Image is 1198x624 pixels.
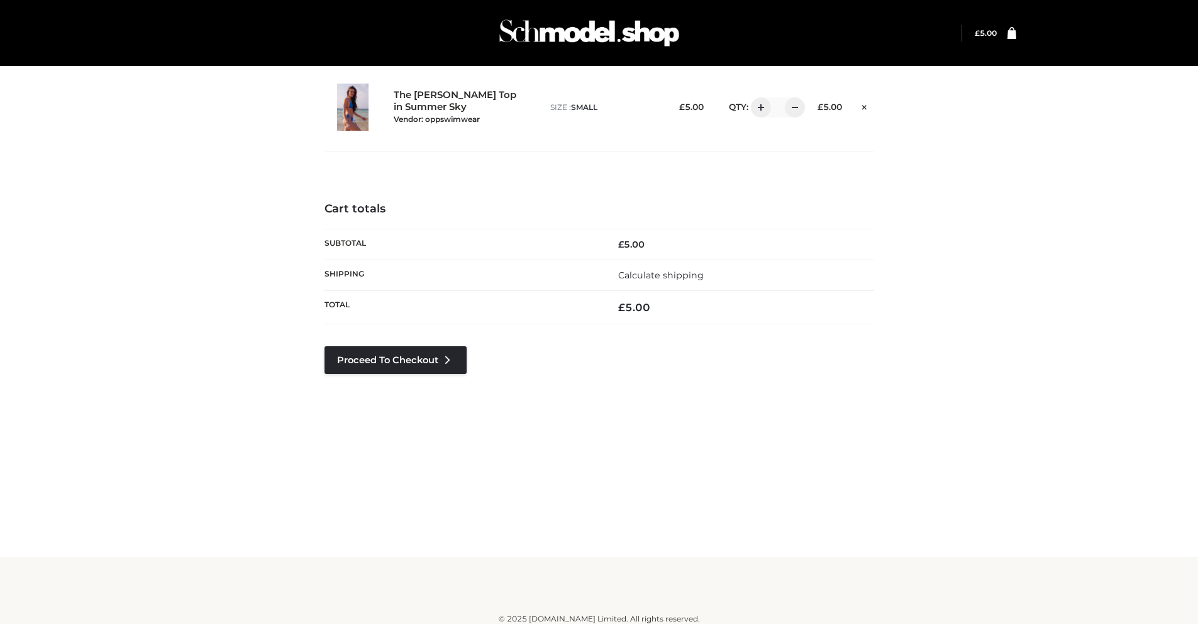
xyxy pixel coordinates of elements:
[679,102,704,112] bdi: 5.00
[818,102,823,112] span: £
[975,28,997,38] a: £5.00
[394,114,480,124] small: Vendor: oppswimwear
[324,260,599,290] th: Shipping
[324,229,599,260] th: Subtotal
[618,301,625,314] span: £
[394,89,523,124] a: The [PERSON_NAME] Top in Summer SkyVendor: oppswimwear
[618,239,645,250] bdi: 5.00
[679,102,685,112] span: £
[324,291,599,324] th: Total
[618,239,624,250] span: £
[550,102,658,113] p: size :
[571,102,597,112] span: SMALL
[618,270,704,281] a: Calculate shipping
[855,97,874,114] a: Remove this item
[495,8,684,58] img: Schmodel Admin 964
[324,346,467,374] a: Proceed to Checkout
[618,301,650,314] bdi: 5.00
[324,202,874,216] h4: Cart totals
[975,28,997,38] bdi: 5.00
[818,102,842,112] bdi: 5.00
[975,28,980,38] span: £
[716,97,796,118] div: QTY:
